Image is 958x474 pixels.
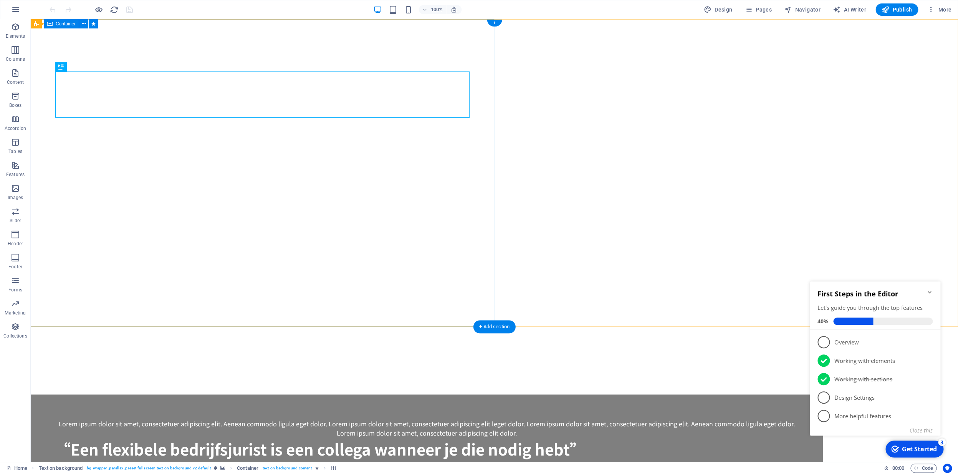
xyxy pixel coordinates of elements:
p: Collections [3,333,27,339]
span: Pages [745,6,771,13]
p: Elements [6,33,25,39]
p: Header [8,241,23,247]
h6: 100% [430,5,443,14]
span: AI Writer [833,6,866,13]
p: Accordion [5,125,26,131]
p: Content [7,79,24,85]
p: Tables [8,148,22,155]
span: Click to select. Double-click to edit [237,464,258,473]
button: Design [701,3,736,16]
p: Footer [8,264,22,270]
p: Features [6,171,25,178]
div: Get Started 3 items remaining, 40% complete [79,168,137,185]
li: Working with sections [3,97,134,115]
i: Element contains an animation [315,466,318,470]
p: Forms [8,287,22,293]
button: reload [109,5,119,14]
span: 40% [11,45,26,52]
p: Working with elements [28,84,120,92]
p: Marketing [5,310,26,316]
span: Container [56,22,76,26]
span: Publish [882,6,912,13]
i: On resize automatically adjust zoom level to fit chosen device. [450,6,457,13]
div: + [487,20,502,27]
span: : [897,465,898,471]
button: Click here to leave preview mode and continue editing [94,5,103,14]
h6: Session time [884,464,904,473]
div: Minimize checklist [120,16,126,22]
div: Get Started [95,172,130,180]
li: Design Settings [3,115,134,134]
button: Publish [875,3,918,16]
h2: First Steps in the Editor [11,16,126,25]
div: 3 [131,165,139,173]
button: Pages [741,3,774,16]
span: Navigator [784,6,821,13]
span: Design [704,6,733,13]
button: More [924,3,955,16]
span: Click to select. Double-click to edit [331,464,337,473]
p: Working with sections [28,102,120,110]
button: 100% [419,5,446,14]
div: + Add section [473,320,516,333]
p: More helpful features [28,139,120,147]
div: Let's guide you through the top features [11,31,126,39]
span: Click to select. Double-click to edit [39,464,83,473]
button: Close this [103,154,126,161]
span: Code [914,464,933,473]
i: This element contains a background [220,466,225,470]
i: Reload page [110,5,119,14]
span: . bg-wrapper .parallax .preset-fullscreen-text-on-background-v2-default [86,464,211,473]
li: Working with elements [3,78,134,97]
p: Slider [10,218,22,224]
p: Overview [28,65,120,73]
li: Overview [3,60,134,78]
i: This element is a customizable preset [214,466,217,470]
p: Columns [6,56,25,62]
div: Design (Ctrl+Alt+Y) [701,3,736,16]
button: Navigator [781,3,824,16]
button: Code [910,464,936,473]
span: . text-on-background-content [261,464,312,473]
p: Boxes [9,102,22,108]
p: Images [8,195,23,201]
a: Click to cancel selection. Double-click to open Pages [6,464,27,473]
p: Design Settings [28,121,120,129]
li: More helpful features [3,134,134,152]
span: More [927,6,951,13]
button: Usercentrics [943,464,952,473]
nav: breadcrumb [39,464,337,473]
button: AI Writer [830,3,869,16]
span: 00 00 [892,464,904,473]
